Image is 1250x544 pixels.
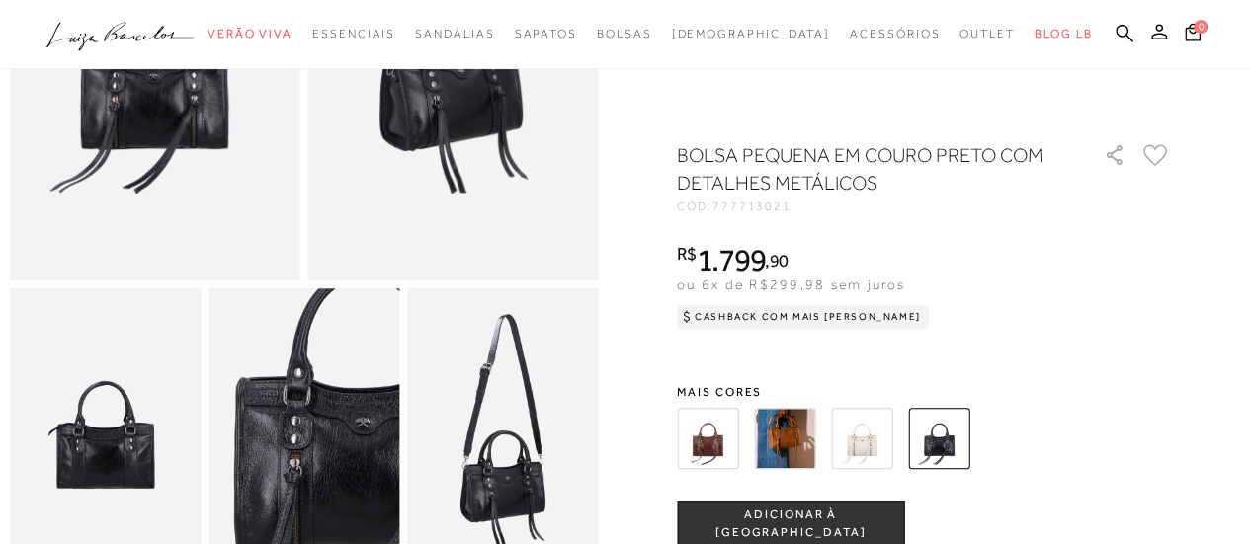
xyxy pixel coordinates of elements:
[1035,27,1092,40] span: BLOG LB
[697,242,766,277] span: 1.799
[754,408,815,469] img: BOLSA PEQUENA EM COURO CARAMELO COM DETALHES METÁLICOS
[677,305,929,329] div: Cashback com Mais [PERSON_NAME]
[671,16,830,52] a: noSubCategoriesText
[677,245,697,263] i: R$
[671,27,830,40] span: [DEMOGRAPHIC_DATA]
[415,27,494,40] span: Sandálias
[1179,22,1207,48] button: 0
[597,16,652,52] a: categoryNavScreenReaderText
[769,250,788,271] span: 90
[208,16,292,52] a: categoryNavScreenReaderText
[677,200,1072,212] div: CÓD:
[312,27,395,40] span: Essenciais
[677,141,1047,196] h1: BOLSA PEQUENA EM COURO PRETO COM DETALHES METÁLICOS
[712,199,792,213] span: 777713021
[415,16,494,52] a: categoryNavScreenReaderText
[677,386,1171,398] span: Mais cores
[959,27,1015,40] span: Outlet
[850,27,940,40] span: Acessórios
[1194,20,1208,34] span: 0
[677,408,738,469] img: BOLSA PEQUENA EM COURO CAFÉ COM DETALHES METÁLICOS
[597,27,652,40] span: Bolsas
[765,252,788,270] i: ,
[959,16,1015,52] a: categoryNavScreenReaderText
[514,16,576,52] a: categoryNavScreenReaderText
[677,276,905,292] span: ou 6x de R$299,98 sem juros
[908,408,969,469] img: BOLSA PEQUENA EM COURO PRETO COM DETALHES METÁLICOS
[208,27,292,40] span: Verão Viva
[831,408,892,469] img: BOLSA PEQUENA EM COURO OFF WHITE COM DETALHES METÁLICOS
[1035,16,1092,52] a: BLOG LB
[850,16,940,52] a: categoryNavScreenReaderText
[678,506,903,541] span: ADICIONAR À [GEOGRAPHIC_DATA]
[312,16,395,52] a: categoryNavScreenReaderText
[514,27,576,40] span: Sapatos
